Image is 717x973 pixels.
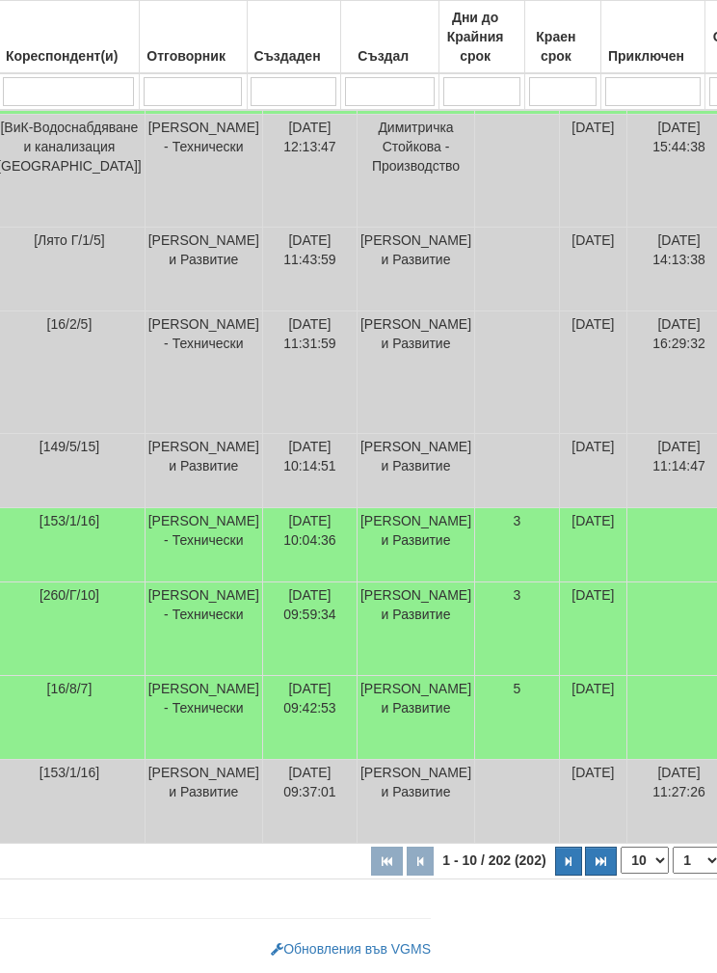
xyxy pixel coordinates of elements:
[262,434,357,508] td: [DATE] 10:14:51
[47,316,93,332] span: [16/2/5]
[621,847,669,874] select: Брой редове на страница
[559,434,626,508] td: [DATE]
[145,228,262,311] td: [PERSON_NAME] и Развитие
[585,847,617,876] button: Последна страница
[40,439,99,454] span: [149/5/15]
[514,513,521,528] span: 3
[2,42,136,69] div: Кореспондент(и)
[145,115,262,228] td: [PERSON_NAME] - Технически
[528,23,597,69] div: Краен срок
[357,760,474,844] td: [PERSON_NAME] и Развитие
[559,115,626,228] td: [DATE]
[357,582,474,676] td: [PERSON_NAME] и Развитие
[262,311,357,434] td: [DATE] 11:31:59
[559,760,626,844] td: [DATE]
[439,1,525,74] th: Дни до Крайния срок: No sort applied, activate to apply an ascending sort
[559,582,626,676] td: [DATE]
[514,681,521,696] span: 5
[407,847,434,876] button: Предишна страница
[600,1,705,74] th: Приключен: No sort applied, activate to apply an ascending sort
[357,508,474,582] td: [PERSON_NAME] и Развитие
[251,42,338,69] div: Създаден
[442,4,521,69] div: Дни до Крайния срок
[145,311,262,434] td: [PERSON_NAME] - Технически
[357,676,474,760] td: [PERSON_NAME] и Развитие
[357,228,474,311] td: [PERSON_NAME] и Развитие
[40,513,99,528] span: [153/1/16]
[514,587,521,603] span: 3
[47,681,93,696] span: [16/8/7]
[371,847,403,876] button: Първа страница
[559,676,626,760] td: [DATE]
[559,508,626,582] td: [DATE]
[145,676,262,760] td: [PERSON_NAME] - Технически
[262,228,357,311] td: [DATE] 11:43:59
[262,760,357,844] td: [DATE] 09:37:01
[34,232,104,248] span: [Лято Г/1/5]
[357,434,474,508] td: [PERSON_NAME] и Развитие
[559,311,626,434] td: [DATE]
[145,508,262,582] td: [PERSON_NAME] - Технически
[262,676,357,760] td: [DATE] 09:42:53
[247,1,341,74] th: Създаден: No sort applied, activate to apply an ascending sort
[341,1,439,74] th: Създал: No sort applied, activate to apply an ascending sort
[344,42,436,69] div: Създал
[262,582,357,676] td: [DATE] 09:59:34
[40,587,99,603] span: [260/Г/10]
[357,311,474,434] td: [PERSON_NAME] и Развитие
[262,115,357,228] td: [DATE] 12:13:47
[559,228,626,311] td: [DATE]
[262,508,357,582] td: [DATE] 10:04:36
[139,1,247,74] th: Отговорник: No sort applied, activate to apply an ascending sort
[143,42,244,69] div: Отговорник
[438,852,550,868] span: 1 - 10 / 202 (202)
[145,760,262,844] td: [PERSON_NAME] и Развитие
[145,434,262,508] td: [PERSON_NAME] и Развитие
[145,582,262,676] td: [PERSON_NAME] - Технически
[525,1,601,74] th: Краен срок: No sort applied, activate to apply an ascending sort
[604,42,703,69] div: Приключен
[271,941,431,957] a: Обновления във VGMS
[555,847,582,876] button: Следваща страница
[40,765,99,780] span: [153/1/16]
[357,115,474,228] td: Димитричка Стойкова - Производство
